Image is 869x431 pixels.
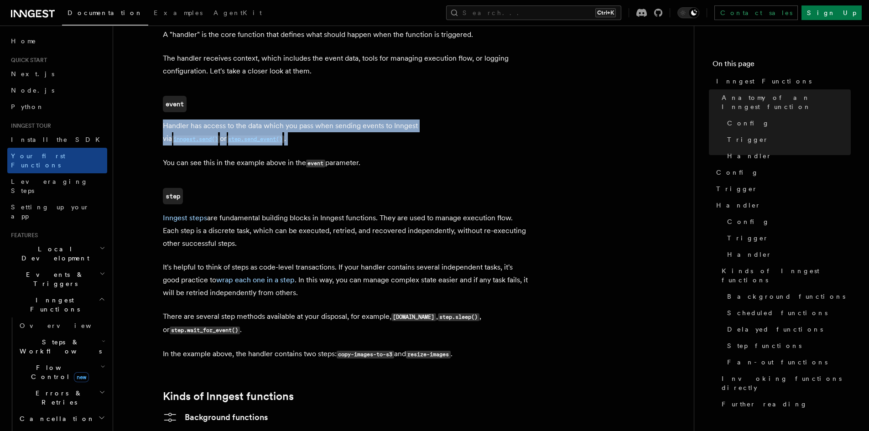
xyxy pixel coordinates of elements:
a: AgentKit [208,3,267,25]
span: Anatomy of an Inngest function [722,93,851,111]
a: Config [723,115,851,131]
span: Install the SDK [11,136,105,143]
span: Events & Triggers [7,270,99,288]
span: Cancellation [16,414,95,423]
a: Kinds of Inngest functions [163,390,294,403]
span: Examples [154,9,203,16]
a: event [163,96,187,112]
span: Fan-out functions [727,358,827,367]
a: Inngest steps [163,213,207,222]
span: Leveraging Steps [11,178,88,194]
a: Overview [16,317,107,334]
h4: On this page [713,58,851,73]
a: Handler [713,197,851,213]
button: Inngest Functions [7,292,107,317]
span: AgentKit [213,9,262,16]
a: Trigger [713,181,851,197]
span: Trigger [727,234,769,243]
span: Features [7,232,38,239]
a: Trigger [723,131,851,148]
button: Toggle dark mode [677,7,699,18]
span: Background functions [727,292,845,301]
span: Handler [716,201,761,210]
a: Background functions [163,410,268,425]
span: Errors & Retries [16,389,99,407]
a: Contact sales [714,5,798,20]
span: Delayed functions [727,325,823,334]
span: Step functions [727,341,801,350]
span: Handler [727,250,772,259]
span: Python [11,103,44,110]
a: Anatomy of an Inngest function [718,89,851,115]
code: inngest.send() [172,135,220,143]
code: [DOMAIN_NAME] [391,313,436,321]
span: Documentation [68,9,143,16]
span: Scheduled functions [727,308,827,317]
a: Fan-out functions [723,354,851,370]
a: inngest.send() [172,134,220,143]
a: Kinds of Inngest functions [718,263,851,288]
a: Config [723,213,851,230]
a: Next.js [7,66,107,82]
p: are fundamental building blocks in Inngest functions. They are used to manage execution flow. Eac... [163,212,528,250]
span: Inngest tour [7,122,51,130]
p: In the example above, the handler contains two steps: and . [163,348,528,361]
span: Config [716,168,759,177]
a: Handler [723,148,851,164]
button: Cancellation [16,410,107,427]
span: Next.js [11,70,54,78]
span: Home [11,36,36,46]
a: step [163,188,183,204]
a: Examples [148,3,208,25]
a: Documentation [62,3,148,26]
span: Trigger [727,135,769,144]
a: Your first Functions [7,148,107,173]
button: Flow Controlnew [16,359,107,385]
a: Config [713,164,851,181]
button: Events & Triggers [7,266,107,292]
a: Install the SDK [7,131,107,148]
code: step.send_event() [227,135,284,143]
a: Node.js [7,82,107,99]
span: Your first Functions [11,152,65,169]
a: Handler [723,246,851,263]
span: Node.js [11,87,54,94]
code: event [306,160,325,167]
p: You can see this in the example above in the parameter. [163,156,528,170]
span: Quick start [7,57,47,64]
button: Errors & Retries [16,385,107,410]
span: Overview [20,322,114,329]
a: Home [7,33,107,49]
span: Handler [727,151,772,161]
a: Sign Up [801,5,862,20]
a: Delayed functions [723,321,851,338]
p: It's helpful to think of steps as code-level transactions. If your handler contains several indep... [163,261,528,299]
button: Steps & Workflows [16,334,107,359]
span: Config [727,217,770,226]
button: Local Development [7,241,107,266]
span: Steps & Workflows [16,338,102,356]
code: step.wait_for_event() [170,327,240,334]
a: Scheduled functions [723,305,851,321]
span: Config [727,119,770,128]
kbd: Ctrl+K [595,8,616,17]
a: Python [7,99,107,115]
a: Inngest Functions [713,73,851,89]
p: A "handler" is the core function that defines what should happen when the function is triggered. [163,28,528,41]
span: Local Development [7,244,99,263]
a: step.send_event() [227,134,284,143]
a: wrap each one in a step [216,275,295,284]
span: Inngest Functions [716,77,812,86]
code: step.sleep() [438,313,479,321]
a: Background functions [723,288,851,305]
a: Setting up your app [7,199,107,224]
span: Flow Control [16,363,100,381]
code: resize-images [406,351,451,358]
p: There are several step methods available at your disposal, for example, , , or . [163,310,528,337]
p: The handler receives context, which includes the event data, tools for managing execution flow, o... [163,52,528,78]
span: Invoking functions directly [722,374,851,392]
span: Further reading [722,400,807,409]
a: Leveraging Steps [7,173,107,199]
